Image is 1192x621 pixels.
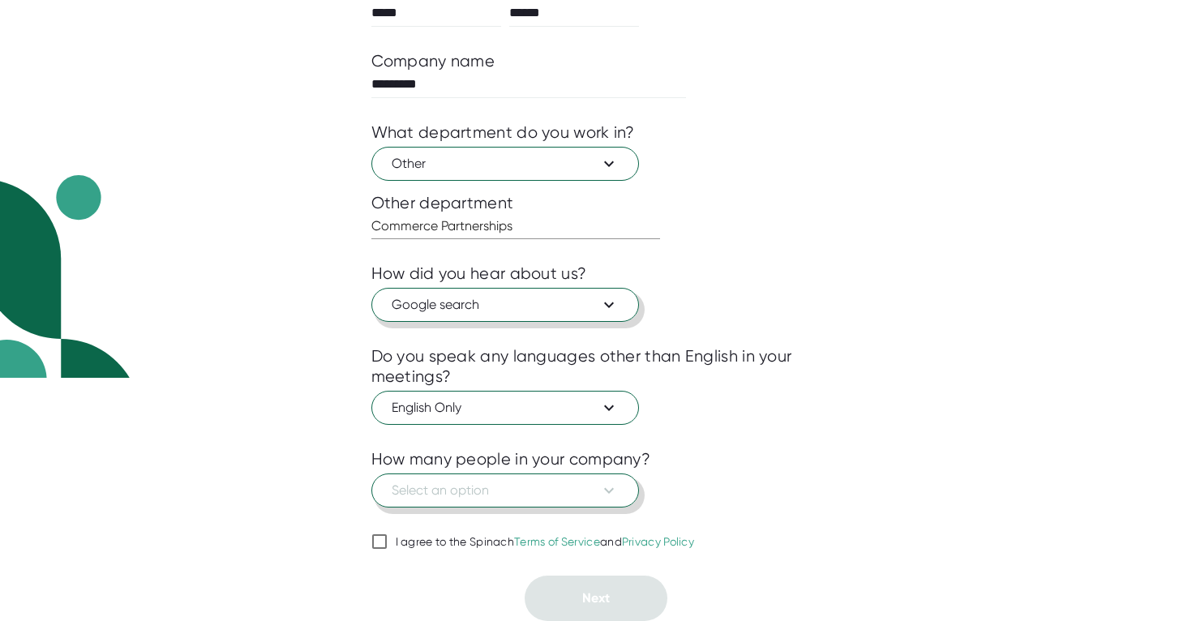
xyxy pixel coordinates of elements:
div: I agree to the Spinach and [396,535,695,550]
button: Google search [371,288,639,322]
span: Select an option [392,481,619,500]
div: How did you hear about us? [371,263,587,284]
button: English Only [371,391,639,425]
button: Select an option [371,473,639,508]
div: What department do you work in? [371,122,635,143]
button: Other [371,147,639,181]
span: Next [582,590,610,606]
span: English Only [392,398,619,418]
span: Google search [392,295,619,315]
span: Other [392,154,619,173]
div: Company name [371,51,495,71]
div: Other department [371,193,821,213]
a: Terms of Service [514,535,600,548]
div: How many people in your company? [371,449,651,469]
button: Next [525,576,667,621]
div: Do you speak any languages other than English in your meetings? [371,346,821,387]
a: Privacy Policy [622,535,694,548]
input: What department? [371,213,660,239]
